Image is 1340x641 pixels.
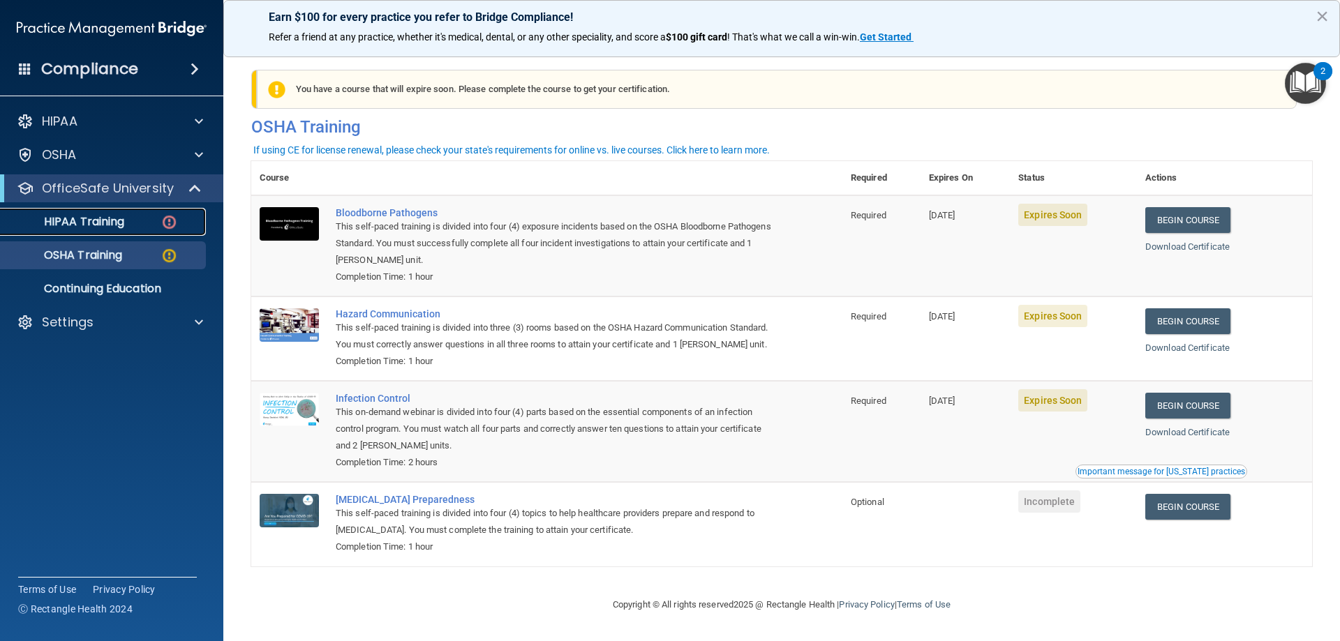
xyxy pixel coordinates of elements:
[17,314,203,331] a: Settings
[929,210,955,220] span: [DATE]
[42,314,94,331] p: Settings
[17,113,203,130] a: HIPAA
[842,161,921,195] th: Required
[42,146,77,163] p: OSHA
[860,31,914,43] a: Get Started
[17,180,202,197] a: OfficeSafe University
[1320,71,1325,89] div: 2
[1145,427,1230,437] a: Download Certificate
[251,143,772,157] button: If using CE for license renewal, please check your state's requirements for online vs. live cours...
[42,180,174,197] p: OfficeSafe University
[860,31,911,43] strong: Get Started
[9,248,122,262] p: OSHA Training
[1145,494,1230,520] a: Begin Course
[929,395,955,406] span: [DATE]
[336,454,773,471] div: Completion Time: 2 hours
[269,31,666,43] span: Refer a friend at any practice, whether it's medical, dental, or any other speciality, and score a
[1145,342,1230,353] a: Download Certificate
[1137,161,1312,195] th: Actions
[1018,204,1087,226] span: Expires Soon
[727,31,860,43] span: ! That's what we call a win-win.
[269,10,1295,24] p: Earn $100 for every practice you refer to Bridge Compliance!
[1145,207,1230,233] a: Begin Course
[851,210,886,220] span: Required
[851,395,886,406] span: Required
[336,353,773,370] div: Completion Time: 1 hour
[921,161,1010,195] th: Expires On
[1018,305,1087,327] span: Expires Soon
[1018,490,1080,513] span: Incomplete
[9,215,124,229] p: HIPAA Training
[336,494,773,505] a: [MEDICAL_DATA] Preparedness
[17,146,203,163] a: OSHA
[257,70,1297,109] div: You have a course that will expire soon. Please complete the course to get your certification.
[1145,241,1230,252] a: Download Certificate
[93,582,156,596] a: Privacy Policy
[41,59,138,79] h4: Compliance
[1075,465,1247,478] button: Read this if you are a dental practitioner in the state of CA
[1078,467,1245,476] div: Important message for [US_STATE] practices
[336,393,773,404] a: Infection Control
[851,497,884,507] span: Optional
[161,213,178,231] img: danger-circle.6113f641.png
[17,15,207,43] img: PMB logo
[336,319,773,353] div: This self-paced training is divided into three (3) rooms based on the OSHA Hazard Communication S...
[1010,161,1137,195] th: Status
[251,117,1312,137] h4: OSHA Training
[336,207,773,218] a: Bloodborne Pathogens
[1316,5,1329,27] button: Close
[336,308,773,319] a: Hazard Communication
[336,538,773,555] div: Completion Time: 1 hour
[9,282,200,296] p: Continuing Education
[336,269,773,285] div: Completion Time: 1 hour
[18,582,76,596] a: Terms of Use
[1018,389,1087,412] span: Expires Soon
[527,582,1036,627] div: Copyright © All rights reserved 2025 @ Rectangle Health | |
[1285,63,1326,104] button: Open Resource Center, 2 new notifications
[839,599,894,610] a: Privacy Policy
[666,31,727,43] strong: $100 gift card
[336,218,773,269] div: This self-paced training is divided into four (4) exposure incidents based on the OSHA Bloodborne...
[336,505,773,538] div: This self-paced training is divided into four (4) topics to help healthcare providers prepare and...
[1145,393,1230,418] a: Begin Course
[253,145,770,155] div: If using CE for license renewal, please check your state's requirements for online vs. live cours...
[851,311,886,322] span: Required
[1145,308,1230,334] a: Begin Course
[929,311,955,322] span: [DATE]
[161,247,178,264] img: warning-circle.0cc9ac19.png
[42,113,77,130] p: HIPAA
[251,161,327,195] th: Course
[268,81,285,98] img: exclamation-circle-solid-warning.7ed2984d.png
[18,602,133,616] span: Ⓒ Rectangle Health 2024
[897,599,951,610] a: Terms of Use
[336,404,773,454] div: This on-demand webinar is divided into four (4) parts based on the essential components of an inf...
